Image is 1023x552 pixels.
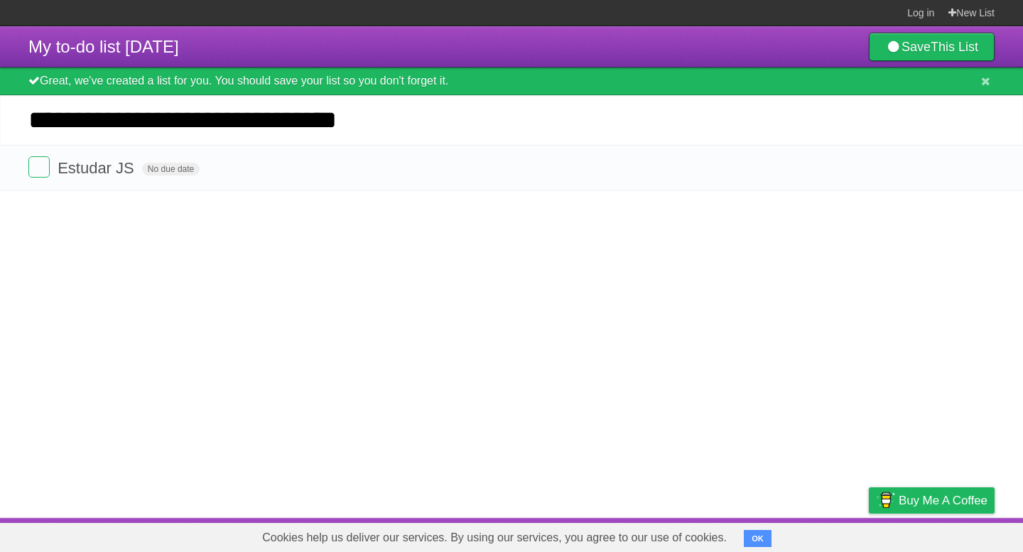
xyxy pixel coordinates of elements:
[142,163,200,175] span: No due date
[869,33,995,61] a: SaveThis List
[727,521,784,548] a: Developers
[899,488,987,513] span: Buy me a coffee
[28,37,179,56] span: My to-do list [DATE]
[905,521,995,548] a: Suggest a feature
[58,159,138,177] span: Estudar JS
[876,488,895,512] img: Buy me a coffee
[28,156,50,178] label: Done
[869,487,995,514] a: Buy me a coffee
[850,521,887,548] a: Privacy
[744,530,772,547] button: OK
[248,524,741,552] span: Cookies help us deliver our services. By using our services, you agree to our use of cookies.
[931,40,978,54] b: This List
[680,521,710,548] a: About
[802,521,833,548] a: Terms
